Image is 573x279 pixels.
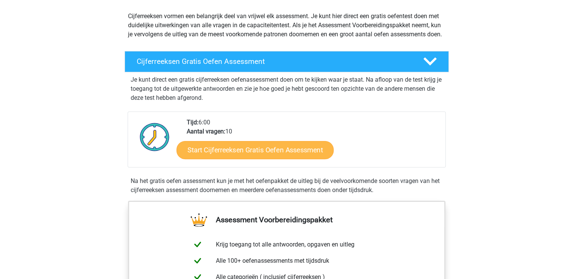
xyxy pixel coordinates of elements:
b: Aantal vragen: [187,128,225,135]
b: Tijd: [187,119,198,126]
p: Cijferreeksen vormen een belangrijk deel van vrijwel elk assessment. Je kunt hier direct een grat... [128,12,445,39]
p: Je kunt direct een gratis cijferreeksen oefenassessment doen om te kijken waar je staat. Na afloo... [131,75,443,102]
img: Klok [136,118,174,156]
h4: Cijferreeksen Gratis Oefen Assessment [137,57,411,66]
div: Na het gratis oefen assessment kun je met het oefenpakket de uitleg bij de veelvoorkomende soorte... [128,177,446,195]
a: Cijferreeksen Gratis Oefen Assessment [122,51,452,72]
a: Start Cijferreeksen Gratis Oefen Assessment [176,141,334,159]
div: 6:00 10 [181,118,445,167]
